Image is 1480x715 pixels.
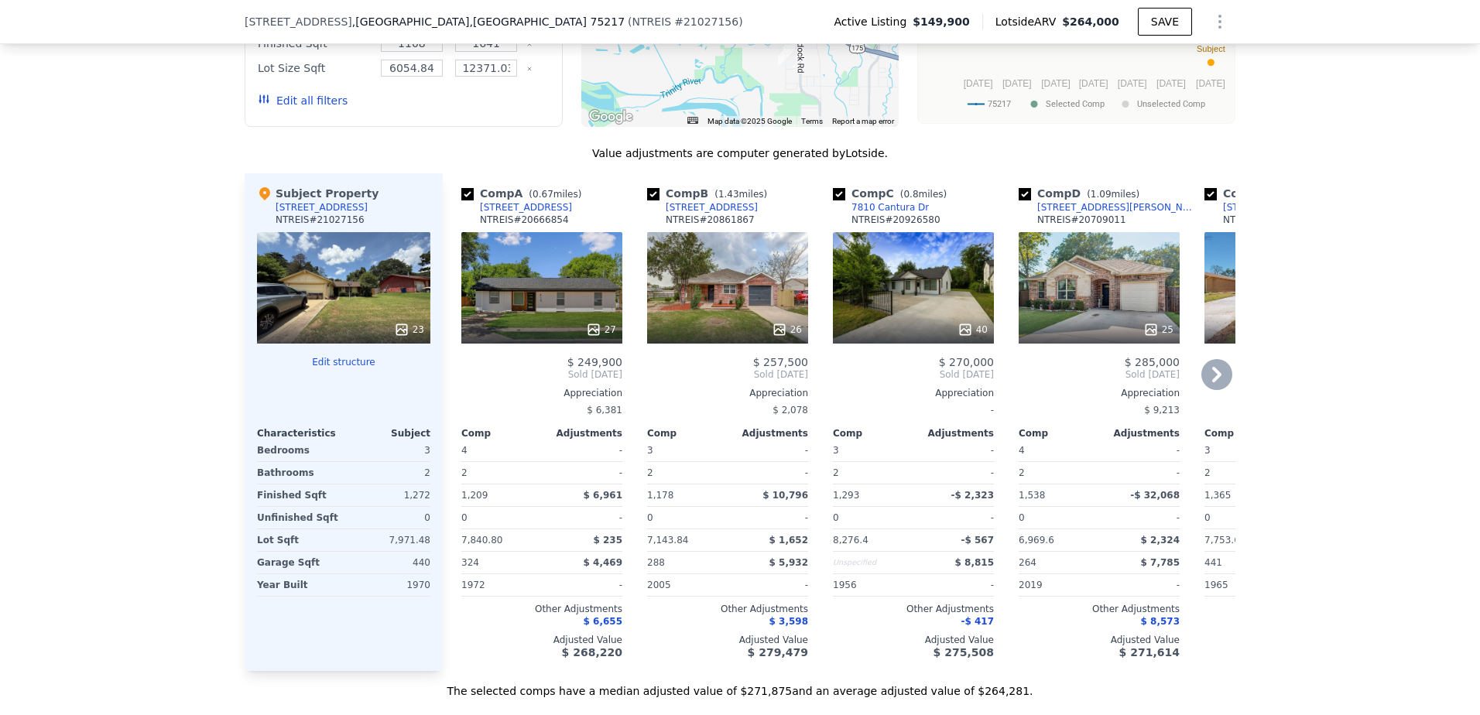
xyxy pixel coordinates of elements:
span: 7,143.84 [647,535,688,546]
div: 25 [1143,322,1173,337]
span: -$ 32,068 [1130,490,1180,501]
span: 1.43 [718,189,739,200]
text: [DATE] [1002,78,1032,89]
button: Show Options [1204,6,1235,37]
span: 0 [461,512,468,523]
text: 75217 [988,99,1011,109]
span: 3 [1204,445,1211,456]
span: $ 270,000 [939,356,994,368]
span: $ 5,932 [769,557,808,568]
div: Other Adjustments [1204,603,1365,615]
a: [STREET_ADDRESS][PERSON_NAME] [1019,201,1198,214]
div: [STREET_ADDRESS][PERSON_NAME] [1223,201,1384,214]
div: Subject [344,427,430,440]
span: 264 [1019,557,1036,568]
span: $ 9,213 [1144,405,1180,416]
div: Other Adjustments [647,603,808,615]
div: NTREIS # 20860856 [1223,214,1312,226]
span: $ 6,381 [587,405,622,416]
span: -$ 417 [961,616,994,627]
span: $ 7,785 [1141,557,1180,568]
div: Comp E [1204,186,1330,201]
span: 1,178 [647,490,673,501]
text: Subject [1197,44,1225,53]
div: NTREIS # 21027156 [276,214,365,226]
div: - [545,507,622,529]
span: ( miles) [708,189,773,200]
span: $ 6,655 [584,616,622,627]
a: [STREET_ADDRESS] [647,201,758,214]
button: Clear [526,66,533,72]
div: 7810 Cantura Dr [778,41,795,67]
div: 2019 [1019,574,1096,596]
div: Unspecified [833,552,910,573]
span: 324 [461,557,479,568]
span: -$ 2,323 [951,490,994,501]
span: 0.8 [903,189,918,200]
span: 1,293 [833,490,859,501]
span: 4 [461,445,468,456]
div: Bathrooms [257,462,341,484]
div: ( ) [628,14,743,29]
div: Adjusted Value [461,634,622,646]
span: $ 271,614 [1119,646,1180,659]
div: Adjusted Value [647,634,808,646]
span: [STREET_ADDRESS] [245,14,352,29]
div: Appreciation [1204,387,1365,399]
div: - [1102,507,1180,529]
div: Adjustments [728,427,808,440]
div: [STREET_ADDRESS][PERSON_NAME] [1037,201,1198,214]
span: $ 249,900 [567,356,622,368]
span: Active Listing [834,14,913,29]
span: 3 [647,445,653,456]
div: Adjusted Value [833,634,994,646]
div: - [1102,574,1180,596]
div: - [545,462,622,484]
div: Adjustments [1099,427,1180,440]
span: $ 6,961 [584,490,622,501]
div: Comp [833,427,913,440]
span: ( miles) [522,189,588,200]
span: Sold [DATE] [647,368,808,381]
span: ( miles) [894,189,953,200]
span: $ 275,508 [934,646,994,659]
div: Comp D [1019,186,1146,201]
div: 2 [1019,462,1096,484]
div: 3 [347,440,430,461]
span: # 21027156 [674,15,738,28]
span: $ 285,000 [1125,356,1180,368]
div: 1956 [833,574,910,596]
div: 7810 Cantura Dr [851,201,929,214]
div: Unfinished Sqft [257,507,341,529]
div: - [731,462,808,484]
span: 1,209 [461,490,488,501]
div: Comp [461,427,542,440]
div: Adjusted Value [1204,634,1365,646]
span: 7,753.68 [1204,535,1245,546]
span: Sold [DATE] [1019,368,1180,381]
div: Comp B [647,186,773,201]
div: NTREIS # 20709011 [1037,214,1126,226]
span: 0 [1204,512,1211,523]
div: Comp C [833,186,953,201]
div: Garage Sqft [257,552,341,573]
div: Appreciation [1019,387,1180,399]
div: Year Built [257,574,341,596]
a: 7810 Cantura Dr [833,201,929,214]
button: Keyboard shortcuts [687,117,698,124]
text: [DATE] [1196,78,1225,89]
div: Adjustments [542,427,622,440]
span: $ 2,078 [773,405,808,416]
div: 2 [347,462,430,484]
div: 1965 [1204,574,1282,596]
a: [STREET_ADDRESS][PERSON_NAME] [1204,201,1384,214]
div: Adjusted Value [1019,634,1180,646]
div: [STREET_ADDRESS] [666,201,758,214]
div: Other Adjustments [833,603,994,615]
span: Lotside ARV [995,14,1062,29]
span: Sold [DATE] [461,368,622,381]
span: $ 279,479 [748,646,808,659]
a: Terms (opens in new tab) [801,117,823,125]
div: 27 [586,322,616,337]
span: $ 10,796 [762,490,808,501]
